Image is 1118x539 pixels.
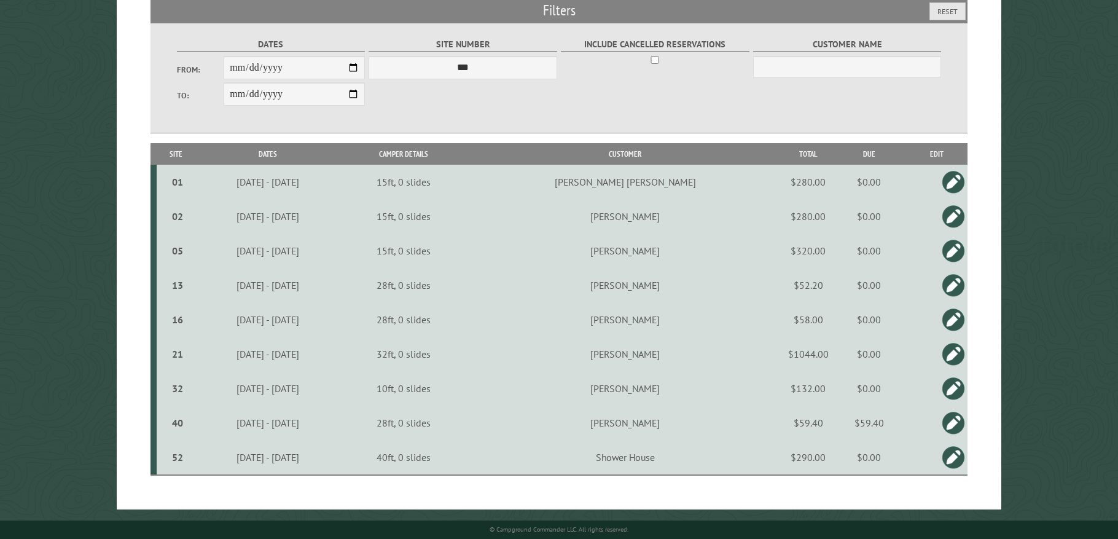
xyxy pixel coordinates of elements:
div: 02 [162,210,193,222]
div: 32 [162,382,193,395]
div: 21 [162,348,193,360]
td: $132.00 [784,371,833,406]
th: Customer [467,143,783,165]
th: Camper Details [341,143,467,165]
td: 40ft, 0 slides [341,440,467,475]
div: [DATE] - [DATE] [197,417,338,429]
td: [PERSON_NAME] [467,268,783,302]
td: $280.00 [784,199,833,234]
td: [PERSON_NAME] [467,302,783,337]
td: $52.20 [784,268,833,302]
td: [PERSON_NAME] [467,337,783,371]
div: 16 [162,313,193,326]
div: 05 [162,245,193,257]
td: [PERSON_NAME] [467,406,783,440]
label: Include Cancelled Reservations [561,37,749,52]
div: [DATE] - [DATE] [197,451,338,463]
td: [PERSON_NAME] [PERSON_NAME] [467,165,783,199]
div: [DATE] - [DATE] [197,382,338,395]
td: 15ft, 0 slides [341,234,467,268]
td: $0.00 [833,165,906,199]
button: Reset [929,2,966,20]
td: [PERSON_NAME] [467,371,783,406]
div: 52 [162,451,193,463]
td: $280.00 [784,165,833,199]
label: Customer Name [753,37,941,52]
th: Total [784,143,833,165]
td: $59.40 [784,406,833,440]
td: [PERSON_NAME] [467,199,783,234]
div: 01 [162,176,193,188]
td: [PERSON_NAME] [467,234,783,268]
label: Site Number [369,37,557,52]
label: To: [177,90,224,101]
td: $1044.00 [784,337,833,371]
td: $290.00 [784,440,833,475]
td: $320.00 [784,234,833,268]
label: Dates [177,37,365,52]
label: From: [177,64,224,76]
td: $0.00 [833,302,906,337]
div: [DATE] - [DATE] [197,279,338,291]
div: [DATE] - [DATE] [197,348,338,360]
td: 32ft, 0 slides [341,337,467,371]
th: Edit [905,143,968,165]
td: $0.00 [833,268,906,302]
div: 40 [162,417,193,429]
div: [DATE] - [DATE] [197,313,338,326]
td: 10ft, 0 slides [341,371,467,406]
td: 15ft, 0 slides [341,199,467,234]
div: 13 [162,279,193,291]
td: Shower House [467,440,783,475]
div: [DATE] - [DATE] [197,245,338,257]
td: $0.00 [833,440,906,475]
th: Dates [195,143,340,165]
div: [DATE] - [DATE] [197,176,338,188]
td: 15ft, 0 slides [341,165,467,199]
div: [DATE] - [DATE] [197,210,338,222]
th: Site [157,143,196,165]
td: $0.00 [833,371,906,406]
td: $0.00 [833,337,906,371]
td: $59.40 [833,406,906,440]
td: $0.00 [833,234,906,268]
td: 28ft, 0 slides [341,406,467,440]
td: 28ft, 0 slides [341,268,467,302]
th: Due [833,143,906,165]
td: $58.00 [784,302,833,337]
td: $0.00 [833,199,906,234]
td: 28ft, 0 slides [341,302,467,337]
small: © Campground Commander LLC. All rights reserved. [490,525,628,533]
